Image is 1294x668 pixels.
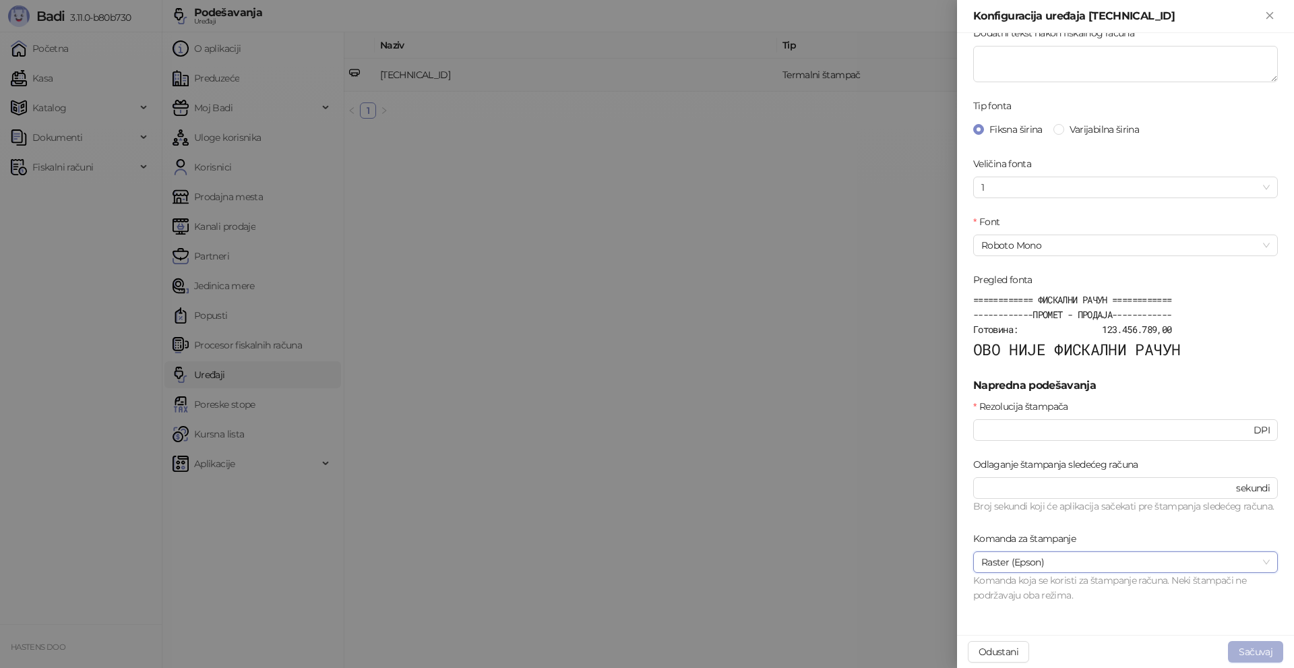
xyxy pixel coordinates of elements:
[973,272,1041,287] label: Pregled fonta
[981,177,1270,198] span: 1
[984,122,1048,137] span: Fiksna širina
[973,457,1146,472] label: Odlaganje štampanja sledećeg računa
[1236,481,1270,495] span: sekundi
[973,399,1076,414] label: Rezolucija štampača
[1064,122,1144,137] span: Varijabilna širina
[973,573,1278,603] div: Komanda koja se koristi za štampanje računa. Neki štampači ne podržavaju oba režima.
[973,499,1278,515] div: Broj sekundi koji će aplikacija sačekati pre štampanja sledećeg računa.
[973,214,1008,229] label: Font
[973,8,1262,24] div: Konfiguracija uređaja [TECHNICAL_ID]
[968,641,1029,663] button: Odustani
[981,552,1270,572] span: Raster (Epson)
[973,98,1020,113] label: Tip fonta
[973,26,1142,40] label: Dodatni tekst nakon fiskalnog računa
[981,235,1270,255] span: Roboto Mono
[973,293,1180,358] span: ============ ФИСКАЛНИ РАЧУН ============ ------------ПРОМЕТ - ПРОДАЈА------------ Готовина: 123.4...
[973,377,1278,394] h5: Napredna podešavanja
[981,423,1251,437] input: Rezolucija štampača
[973,339,1180,359] span: ОВО НИЈЕ ФИСКАЛНИ РАЧУН
[981,481,1233,495] input: Odlaganje štampanja sledećeg računa
[973,46,1278,82] textarea: Dodatni tekst nakon fiskalnog računa
[973,531,1084,546] label: Komanda za štampanje
[1262,8,1278,24] button: Zatvori
[973,156,1039,171] label: Veličina fonta
[1228,641,1283,663] button: Sačuvaj
[1254,423,1270,437] span: DPI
